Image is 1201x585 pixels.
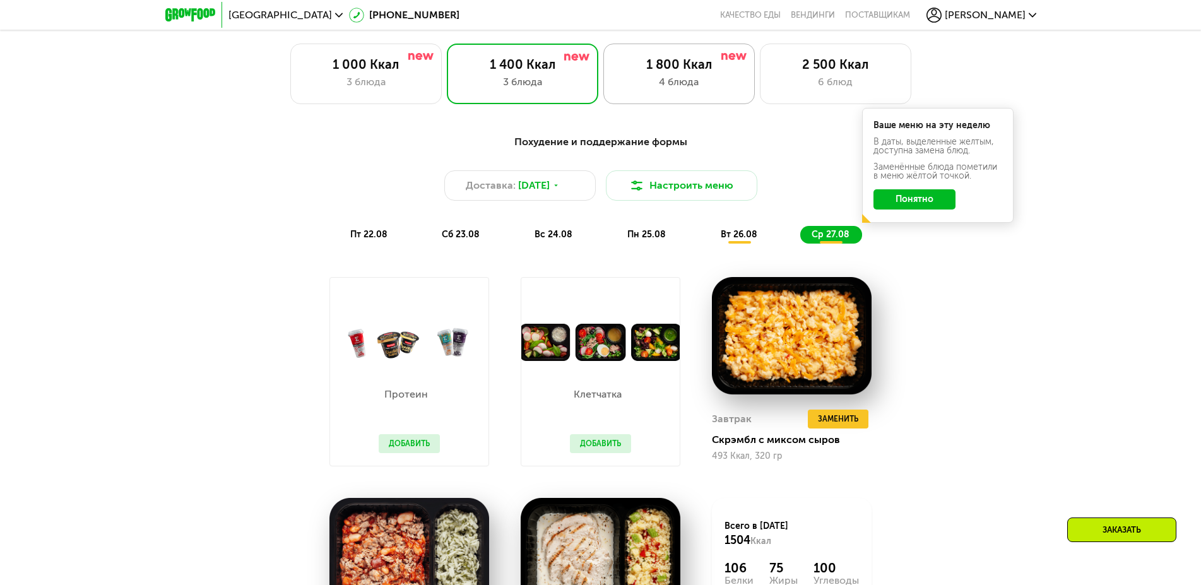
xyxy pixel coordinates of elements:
[725,533,750,547] span: 1504
[466,178,516,193] span: Доставка:
[627,229,666,240] span: пн 25.08
[518,178,550,193] span: [DATE]
[725,560,754,576] div: 106
[721,229,757,240] span: вт 26.08
[725,520,859,548] div: Всего в [DATE]
[228,10,332,20] span: [GEOGRAPHIC_DATA]
[712,434,882,446] div: Скрэмбл с миксом сыров
[873,121,1002,130] div: Ваше меню на эту неделю
[773,74,898,90] div: 6 блюд
[606,170,757,201] button: Настроить меню
[460,57,585,72] div: 1 400 Ккал
[617,57,742,72] div: 1 800 Ккал
[617,74,742,90] div: 4 блюда
[720,10,781,20] a: Качество еды
[304,57,429,72] div: 1 000 Ккал
[442,229,480,240] span: сб 23.08
[1067,517,1176,542] div: Заказать
[227,134,974,150] div: Похудение и поддержание формы
[712,451,872,461] div: 493 Ккал, 320 гр
[873,163,1002,180] div: Заменённые блюда пометили в меню жёлтой точкой.
[845,10,910,20] div: поставщикам
[460,74,585,90] div: 3 блюда
[873,189,955,210] button: Понятно
[791,10,835,20] a: Вендинги
[350,229,388,240] span: пт 22.08
[812,229,849,240] span: ср 27.08
[379,389,434,399] p: Протеин
[570,434,631,453] button: Добавить
[349,8,459,23] a: [PHONE_NUMBER]
[818,413,858,425] span: Заменить
[712,410,752,428] div: Завтрак
[813,560,859,576] div: 100
[773,57,898,72] div: 2 500 Ккал
[945,10,1026,20] span: [PERSON_NAME]
[808,410,868,428] button: Заменить
[769,560,798,576] div: 75
[304,74,429,90] div: 3 блюда
[570,389,625,399] p: Клетчатка
[379,434,440,453] button: Добавить
[535,229,572,240] span: вс 24.08
[873,138,1002,155] div: В даты, выделенные желтым, доступна замена блюд.
[750,536,771,547] span: Ккал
